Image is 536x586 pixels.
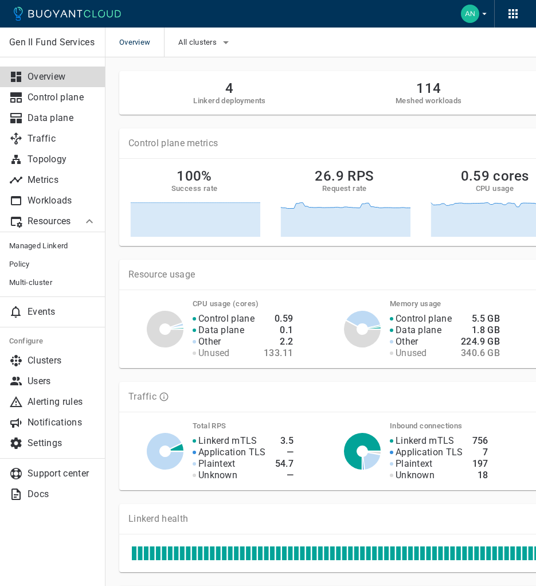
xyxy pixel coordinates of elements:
[128,138,218,149] p: Control plane metrics
[461,313,500,325] h4: 5.5 GB
[178,38,219,47] span: All clusters
[9,37,96,48] p: Gen II Fund Services
[472,435,488,447] h4: 756
[198,435,257,447] p: Linkerd mTLS
[28,355,96,366] p: Clusters
[396,347,427,359] p: Unused
[461,347,500,359] h4: 340.6 GB
[28,396,96,408] p: Alerting rules
[275,447,294,458] h4: —
[171,184,218,193] h5: Success rate
[279,168,410,237] a: 26.9 RPSRequest rate
[9,260,96,269] span: Policy
[275,458,294,470] h4: 54.7
[396,435,455,447] p: Linkerd mTLS
[264,347,293,359] h4: 133.11
[178,34,233,51] button: All clusters
[322,184,367,193] h5: Request rate
[28,437,96,449] p: Settings
[476,184,514,193] h5: CPU usage
[472,458,488,470] h4: 197
[128,391,157,403] p: Traffic
[264,336,293,347] h4: 2.2
[396,336,418,347] p: Other
[198,447,266,458] p: Application TLS
[119,28,164,57] span: Overview
[264,325,293,336] h4: 0.1
[396,96,461,106] h5: Meshed workloads
[28,489,96,500] p: Docs
[396,447,463,458] p: Application TLS
[472,447,488,458] h4: 7
[28,417,96,428] p: Notifications
[461,336,500,347] h4: 224.9 GB
[193,80,266,96] h2: 4
[198,458,236,470] p: Plaintext
[28,112,96,124] p: Data plane
[198,313,255,325] p: Control plane
[198,470,237,481] p: Unknown
[28,376,96,387] p: Users
[128,168,260,237] a: 100%Success rate
[461,168,529,184] h2: 0.59 cores
[9,337,96,346] h5: Configure
[472,470,488,481] h4: 18
[128,513,188,525] p: Linkerd health
[28,306,96,318] p: Events
[315,168,374,184] h2: 26.9 RPS
[28,216,73,227] p: Resources
[28,92,96,103] p: Control plane
[461,5,479,23] img: Andres Triana
[396,80,461,96] h2: 114
[198,347,230,359] p: Unused
[28,154,96,165] p: Topology
[275,470,294,481] h4: —
[28,468,96,479] p: Support center
[177,168,212,184] h2: 100%
[264,313,293,325] h4: 0.59
[198,325,244,336] p: Data plane
[28,195,96,206] p: Workloads
[193,96,266,106] h5: Linkerd deployments
[198,336,221,347] p: Other
[461,325,500,336] h4: 1.8 GB
[9,278,96,287] span: Multi-cluster
[396,458,433,470] p: Plaintext
[396,313,452,325] p: Control plane
[9,241,96,251] span: Managed Linkerd
[28,71,96,83] p: Overview
[28,174,96,186] p: Metrics
[159,392,169,402] svg: TLS data is compiled from traffic seen by Linkerd proxies. RPS and TCP bytes reflect both inbound...
[28,133,96,144] p: Traffic
[396,325,441,336] p: Data plane
[275,435,294,447] h4: 3.5
[396,470,435,481] p: Unknown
